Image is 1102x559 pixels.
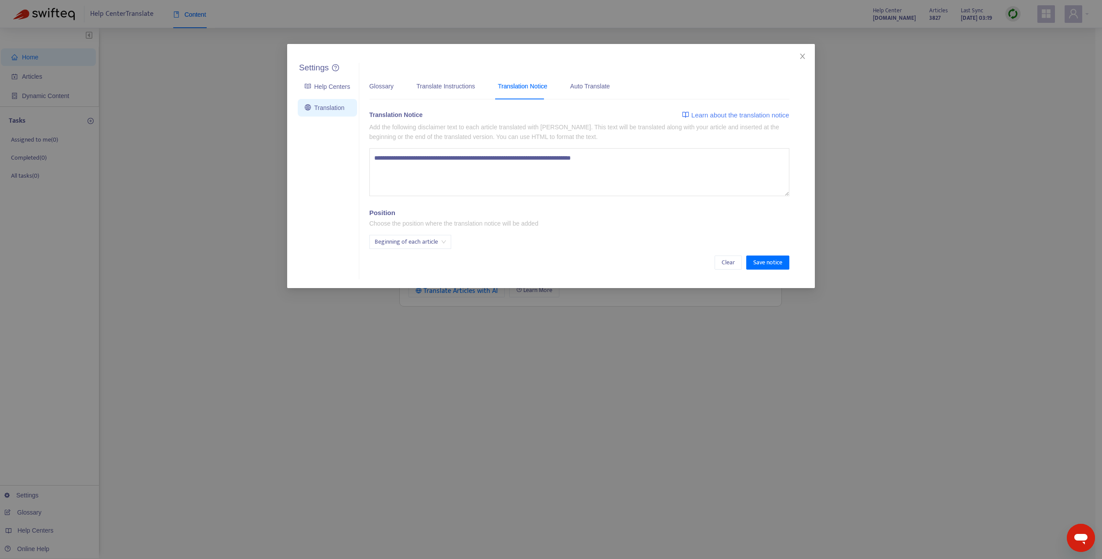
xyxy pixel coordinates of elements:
span: Clear [722,258,735,267]
a: question-circle [332,64,339,72]
div: Translation Notice [369,110,423,121]
a: Help Centers [305,83,350,90]
div: Auto Translate [570,81,610,91]
button: Close [798,51,807,61]
span: Beginning of each article [375,235,446,248]
button: Clear [715,256,742,270]
span: Learn about the translation notice [691,110,789,121]
iframe: Schaltfläche zum Öffnen des Messaging-Fensters [1067,524,1095,552]
span: question-circle [332,64,339,71]
h6: Position [369,209,395,217]
h5: Settings [299,63,329,73]
p: Choose the position where the translation notice will be added [369,219,538,228]
div: Translation Notice [498,81,547,91]
span: close [799,53,806,60]
p: Add the following disclaimer text to each article translated with [PERSON_NAME]. This text will b... [369,122,789,142]
img: image-link [682,111,689,118]
a: Learn about the translation notice [682,110,789,121]
a: Translation [305,104,344,111]
div: Glossary [369,81,394,91]
button: Save notice [746,256,789,270]
span: Save notice [753,258,782,267]
div: Translate Instructions [416,81,475,91]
